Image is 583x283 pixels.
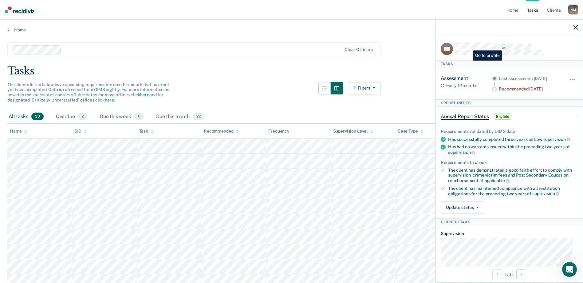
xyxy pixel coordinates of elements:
[7,82,169,102] span: The clients listed below have upcoming requirements due this month that have not yet been complet...
[562,262,577,277] iframe: Intercom live chat
[499,76,561,81] div: Last assessment: [DATE]
[448,186,578,196] div: The client has maintained compliance with all restitution obligations for the preceding two years of
[155,110,206,124] div: Due this month
[448,168,578,183] div: The client has demonstrated a good faith effort to comply with supervision, crime victim fees and...
[436,107,583,126] div: Annual Report StatusEligible
[543,137,570,142] span: supervision
[436,266,583,282] div: 1 / 31
[441,114,489,120] span: Annual Report Status
[78,113,88,121] span: 2
[204,129,239,134] div: Recommended
[31,113,44,121] span: 33
[532,191,559,196] span: supervision
[345,47,373,52] div: Clear officers
[348,82,380,94] button: Filters
[398,129,423,134] div: Case Type
[193,113,204,121] span: 22
[441,75,492,81] div: Assessment
[7,110,45,124] div: All tasks
[499,86,561,92] div: Recommended [DATE]
[140,92,149,97] a: here
[74,129,87,134] div: SID
[99,110,145,124] div: Due this week
[5,6,34,13] img: Recidiviz
[436,60,583,68] div: Tasks
[492,269,502,279] button: Previous Client
[436,218,583,226] div: Client Details
[485,178,510,183] span: applicable
[441,160,578,165] div: Requirements to check
[494,114,511,120] span: Eligible
[268,129,290,134] div: Frequency
[7,27,576,33] a: Home
[441,129,578,134] div: Requirements validated by OIMS data
[105,98,114,102] a: here
[139,129,154,134] div: Task
[568,5,578,14] div: N M
[448,144,578,155] div: Has had no warrants issued within the preceding two years of
[55,110,89,124] div: Overdue
[333,129,373,134] div: Supervision Level
[448,150,475,155] span: supervision
[134,113,144,121] span: 0
[516,269,526,279] button: Next Client
[441,83,492,88] div: Every 12 months
[10,129,27,134] div: Name
[441,231,578,236] dt: Supervision
[7,65,576,77] div: Tasks
[441,201,484,213] button: Update status
[448,137,578,142] div: Has successfully completed three years on Low
[436,99,583,107] div: Opportunities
